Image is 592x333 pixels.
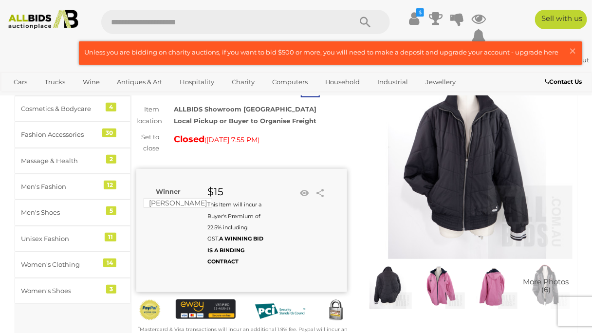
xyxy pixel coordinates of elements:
[545,76,585,87] a: Contact Us
[470,261,518,309] img: Crane Snow Jacket Size Mens L, Adventure Line Jacket Sized L and Puma Jacket Sized L
[15,226,131,252] a: Unisex Fashion 11
[21,207,101,218] div: Men's Shoes
[523,278,569,294] span: More Photos (6)
[105,233,116,241] div: 11
[7,90,38,106] a: Office
[21,103,101,114] div: Cosmetics & Bodycare
[325,299,347,322] img: Secured by Rapid SSL
[173,74,221,90] a: Hospitality
[106,285,116,294] div: 3
[15,278,131,304] a: Women's Shoes 3
[21,129,101,140] div: Fashion Accessories
[104,181,116,189] div: 12
[297,186,312,201] li: Watch this item
[522,261,570,309] a: More Photos(6)
[111,74,168,90] a: Antiques & Art
[103,259,116,267] div: 14
[81,90,163,106] a: [GEOGRAPHIC_DATA]
[15,252,131,277] a: Women's Clothing 14
[207,235,263,265] b: A WINNING BID IS A BINDING CONTRACT
[129,104,166,127] div: Item location
[15,148,131,174] a: Massage & Health 2
[106,103,116,111] div: 4
[174,134,204,145] strong: Closed
[207,201,263,265] small: This Item will incur a Buyer's Premium of 22.5% including GST.
[4,10,82,29] img: Allbids.com.au
[341,10,390,34] button: Search
[250,299,310,323] img: PCI DSS compliant
[206,135,258,144] span: [DATE] 7:55 PM
[319,74,367,90] a: Household
[15,174,131,200] a: Men's Fashion 12
[416,8,424,17] i: $
[21,181,101,192] div: Men's Fashion
[21,259,101,270] div: Women's Clothing
[364,261,412,309] img: Crane Snow Jacket Size Mens L, Adventure Line Jacket Sized L and Puma Jacket Sized L
[419,74,462,90] a: Jewellery
[174,117,316,125] strong: Local Pickup or Buyer to Organise Freight
[266,74,314,90] a: Computers
[225,74,261,90] a: Charity
[7,74,34,90] a: Cars
[129,131,166,154] div: Set to close
[43,90,76,106] a: Sports
[21,233,101,244] div: Unisex Fashion
[545,78,582,85] b: Contact Us
[38,74,72,90] a: Trucks
[15,96,131,122] a: Cosmetics & Bodycare 4
[21,155,101,166] div: Massage & Health
[522,261,570,309] img: Crane Snow Jacket Size Mens L, Adventure Line Jacket Sized L and Puma Jacket Sized L
[156,187,181,195] b: Winner
[106,155,116,164] div: 2
[207,185,223,198] strong: $15
[139,299,161,321] img: Official PayPal Seal
[417,261,464,309] img: Crane Snow Jacket Size Mens L, Adventure Line Jacket Sized L and Puma Jacket Sized L
[102,129,116,137] div: 30
[174,105,316,113] strong: ALLBIDS Showroom [GEOGRAPHIC_DATA]
[76,74,106,90] a: Wine
[176,299,236,319] img: eWAY Payment Gateway
[15,122,131,148] a: Fashion Accessories 30
[106,206,116,215] div: 5
[407,10,422,27] a: $
[569,41,577,60] span: ×
[371,74,415,90] a: Industrial
[362,48,573,259] img: Crane Snow Jacket Size Mens L, Adventure Line Jacket Sized L and Puma Jacket Sized L
[204,136,259,144] span: ( )
[21,285,101,296] div: Women's Shoes
[15,200,131,225] a: Men's Shoes 5
[535,10,587,29] a: Sell with us
[144,198,212,208] mark: [PERSON_NAME]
